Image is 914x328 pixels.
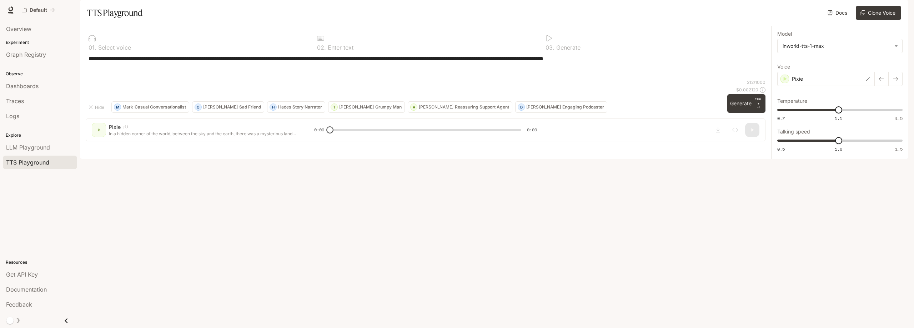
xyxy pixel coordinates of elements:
[375,105,402,109] p: Grumpy Man
[203,105,238,109] p: [PERSON_NAME]
[747,79,765,85] p: 212 / 1000
[135,105,186,109] p: Casual Conversationalist
[339,105,374,109] p: [PERSON_NAME]
[192,101,264,113] button: O[PERSON_NAME]Sad Friend
[419,105,453,109] p: [PERSON_NAME]
[96,45,131,50] p: Select voice
[754,97,763,106] p: CTRL +
[267,101,325,113] button: HHadesStory Narrator
[777,146,785,152] span: 0.5
[754,97,763,110] p: ⏎
[30,7,47,13] p: Default
[554,45,581,50] p: Generate
[515,101,607,113] button: D[PERSON_NAME]Engaging Podcaster
[777,31,792,36] p: Model
[835,115,842,121] span: 1.1
[89,45,96,50] p: 0 1 .
[792,75,803,82] p: Pixie
[455,105,509,109] p: Reassuring Support Agent
[895,146,903,152] span: 1.5
[895,115,903,121] span: 1.5
[331,101,337,113] div: T
[86,101,109,113] button: Hide
[562,105,604,109] p: Engaging Podcaster
[411,101,417,113] div: A
[239,105,261,109] p: Sad Friend
[826,6,850,20] a: Docs
[777,115,785,121] span: 0.7
[777,64,790,69] p: Voice
[111,101,189,113] button: MMarkCasual Conversationalist
[778,39,902,53] div: inworld-tts-1-max
[195,101,201,113] div: O
[727,94,765,113] button: GenerateCTRL +⏎
[777,99,807,104] p: Temperature
[19,3,58,17] button: All workspaces
[777,129,810,134] p: Talking speed
[292,105,322,109] p: Story Narrator
[328,101,405,113] button: T[PERSON_NAME]Grumpy Man
[317,45,326,50] p: 0 2 .
[270,101,276,113] div: H
[122,105,133,109] p: Mark
[326,45,353,50] p: Enter text
[856,6,901,20] button: Clone Voice
[278,105,291,109] p: Hades
[835,146,842,152] span: 1.0
[518,101,524,113] div: D
[526,105,561,109] p: [PERSON_NAME]
[114,101,121,113] div: M
[783,42,891,50] div: inworld-tts-1-max
[546,45,554,50] p: 0 3 .
[87,6,142,20] h1: TTS Playground
[408,101,512,113] button: A[PERSON_NAME]Reassuring Support Agent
